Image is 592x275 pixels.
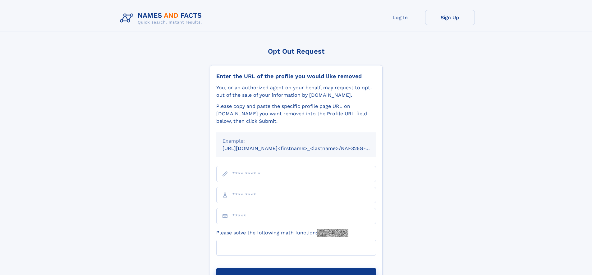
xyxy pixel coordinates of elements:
[216,229,348,237] label: Please solve the following math function:
[216,73,376,80] div: Enter the URL of the profile you would like removed
[216,84,376,99] div: You, or an authorized agent on your behalf, may request to opt-out of the sale of your informatio...
[210,47,383,55] div: Opt Out Request
[425,10,475,25] a: Sign Up
[375,10,425,25] a: Log In
[223,145,388,151] small: [URL][DOMAIN_NAME]<firstname>_<lastname>/NAF325G-xxxxxxxx
[216,103,376,125] div: Please copy and paste the specific profile page URL on [DOMAIN_NAME] you want removed into the Pr...
[117,10,207,27] img: Logo Names and Facts
[223,137,370,145] div: Example:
